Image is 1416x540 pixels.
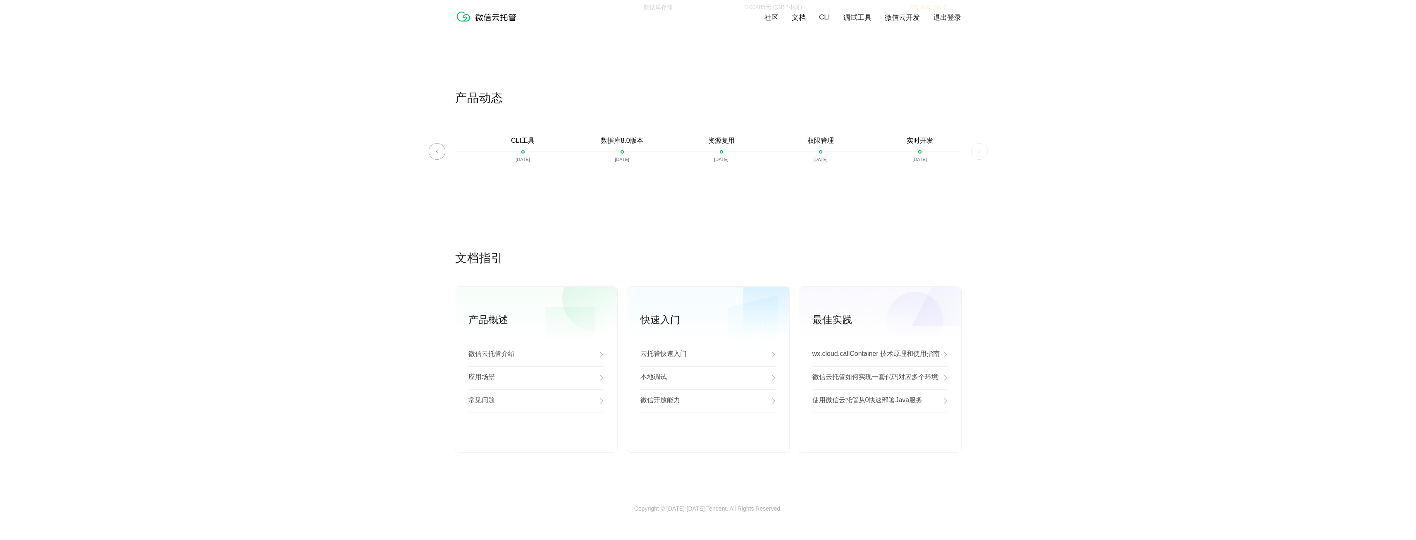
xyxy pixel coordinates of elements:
p: Copyright © [DATE]-[DATE] Tencent. All Rights Reserved. [634,505,782,514]
p: 本地调试 [640,373,667,383]
a: 云托管快速入门 [640,343,776,366]
a: 使用微信云托管从0快速部署Java服务 [812,389,948,413]
img: 微信云托管 [455,8,521,25]
a: 常见问题 [468,389,604,413]
a: CLI [819,13,830,22]
p: 资源复用 [708,137,735,145]
a: 应用场景 [468,366,604,389]
a: 微信开放能力 [640,389,776,413]
p: 微信云托管如何实现一套代码对应多个环境 [812,373,938,383]
p: 云托管快速入门 [640,350,687,360]
p: 产品动态 [455,90,961,107]
p: [DATE] [615,157,629,162]
p: 微信开放能力 [640,396,680,406]
p: 常见问题 [468,396,495,406]
a: 微信云托管如何实现一套代码对应多个环境 [812,366,948,389]
a: 查看更多 [468,435,604,442]
a: 微信云托管介绍 [468,343,604,366]
p: CLI工具 [511,137,535,145]
p: [DATE] [516,157,530,162]
a: 本地调试 [640,366,776,389]
p: [DATE] [813,157,828,162]
p: [DATE] [714,157,728,162]
p: 实时开发 [907,137,933,145]
a: 查看更多 [812,435,948,442]
p: 微信云托管介绍 [468,350,515,360]
a: 调试工具 [843,13,872,22]
p: 应用场景 [468,373,495,383]
a: 微信云开发 [885,13,920,22]
a: 微信云托管 [455,19,521,26]
a: 社区 [764,13,778,22]
p: 数据库8.0版本 [601,137,643,145]
p: [DATE] [912,157,927,162]
a: wx.cloud.callContainer 技术原理和使用指南 [812,343,948,366]
p: 文档指引 [455,250,961,267]
p: 权限管理 [807,137,834,145]
a: 查看更多 [640,435,776,442]
p: 最佳实践 [812,313,961,326]
p: 产品概述 [468,313,617,326]
a: 文档 [792,13,806,22]
p: 使用微信云托管从0快速部署Java服务 [812,396,923,406]
p: wx.cloud.callContainer 技术原理和使用指南 [812,350,940,360]
p: 快速入门 [640,313,789,326]
a: 退出登录 [933,13,961,22]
